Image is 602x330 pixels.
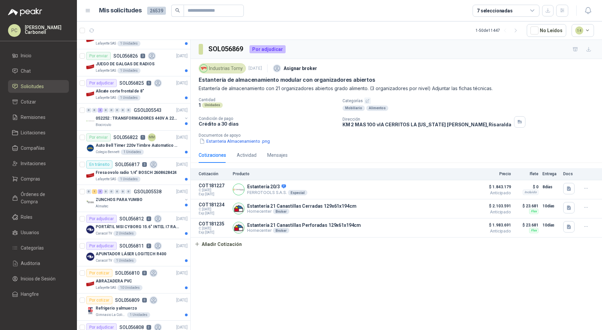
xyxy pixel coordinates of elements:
[542,183,559,191] p: 8 días
[86,117,94,125] img: Company Logo
[478,210,511,214] span: Anticipado
[147,7,166,15] span: 26539
[146,244,151,248] p: 2
[120,189,125,194] div: 0
[175,8,180,13] span: search
[96,88,144,94] p: Alicate corte frontal de 8"
[120,108,125,113] div: 0
[273,209,289,214] div: Broker
[199,230,229,235] span: Exp: [DATE]
[117,285,142,290] div: 10 Unidades
[96,231,112,236] p: Caracol TV
[77,49,190,76] a: Por enviarSOL0568263[DATE] Company LogoJUEGO DE GALGAS DE RADIOSLafayette SAS1 Unidades
[247,190,307,195] p: FERROTOOLS S.A.S.
[92,189,97,194] div: 1
[8,126,69,139] a: Licitaciones
[8,173,69,185] a: Compras
[77,266,190,293] a: Por cotizarSOL0568100[DATE] Company LogoABRAZADERA PVCLafayette SAS10 Unidades
[86,307,94,315] img: Company Logo
[119,244,144,248] p: SOL056811
[96,122,111,128] p: Biocirculo
[176,107,188,114] p: [DATE]
[96,41,116,46] p: Lafayette SAS
[176,243,188,249] p: [DATE]
[342,106,365,111] div: Mobiliario
[478,172,511,176] p: Precio
[233,184,244,195] img: Company Logo
[142,271,147,275] p: 0
[563,172,577,176] p: Docs
[199,207,229,211] span: C: [DATE]
[134,108,162,113] p: GSOL005543
[86,198,94,206] img: Company Logo
[199,133,599,138] p: Documentos de apoyo
[8,272,69,285] a: Inicios de Sesión
[86,280,94,288] img: Company Logo
[86,242,117,250] div: Por adjudicar
[77,239,190,266] a: Por adjudicarSOL0568112[DATE] Company LogoAPUNTADOR LÁSER LOGITECH R400Caracol TV1 Unidades
[8,142,69,154] a: Compañías
[117,68,140,73] div: 1 Unidades
[86,215,117,223] div: Por adjudicar
[21,229,39,236] span: Usuarios
[8,157,69,170] a: Invitaciones
[8,24,21,37] div: PC
[103,189,108,194] div: 0
[96,224,179,230] p: PORTÁTIL MSI CYBORG 15.6" INTEL I7 RAM 32GB - 1 TB / Nvidia GeForce RTX 4050
[8,257,69,270] a: Auditoria
[248,65,262,72] p: [DATE]
[199,102,201,108] p: 1
[96,68,116,73] p: Lafayette SAS
[199,202,229,207] p: COT181234
[8,8,42,16] img: Logo peakr
[247,228,361,233] p: Homecenter
[103,108,108,113] div: 0
[199,63,246,73] div: Industrias Tomy
[199,76,375,83] p: Estantería de almacenamiento modular con organizadores abiertos
[109,108,114,113] div: 0
[8,65,69,77] a: Chat
[515,183,538,191] p: $ 0
[77,293,190,321] a: Por cotizarSOL0568090[DATE] Company LogoRefrigerio y almuerzoGimnasio La Colina1 Unidades
[21,290,39,298] span: Hangfire
[8,111,69,124] a: Remisiones
[117,95,140,101] div: 1 Unidades
[96,251,166,257] p: APUNTADOR LÁSER LOGITECH R400
[199,211,229,215] span: Exp: [DATE]
[176,53,188,59] p: [DATE]
[96,170,177,176] p: Fresa ovolo radio 1/4" BOSCH 2608628424
[249,45,286,53] div: Por adjudicar
[284,65,317,72] p: Asignar broker
[142,162,147,167] p: 3
[199,188,229,192] span: C: [DATE]
[176,161,188,168] p: [DATE]
[119,216,144,221] p: SOL056812
[529,228,538,233] div: Flex
[515,221,538,229] p: $ 23.681
[202,103,223,108] div: Unidades
[21,83,44,90] span: Solicitudes
[86,269,112,277] div: Por cotizar
[86,188,189,209] a: 0 1 3 0 0 0 0 0 GSOL005538[DATE] Company LogoZUNCHOS PARA YUMBOAlmatec
[176,297,188,304] p: [DATE]
[96,278,132,284] p: ABRAZADERA PVC
[342,97,599,104] p: Categorías
[21,98,36,106] span: Cotizar
[21,275,56,282] span: Inicios de Sesión
[96,177,116,182] p: Lafayette SAS
[342,122,511,127] p: KM 2 MAS 100 vIA CERRITOS LA [US_STATE] [PERSON_NAME] , Risaralda
[86,160,112,169] div: En tránsito
[247,209,356,214] p: Homecenter
[113,258,136,263] div: 1 Unidades
[77,76,190,104] a: Por adjudicarSOL0568255[DATE] Company LogoAlicate corte frontal de 8"Lafayette SAS1 Unidades
[86,144,94,152] img: Company Logo
[8,49,69,62] a: Inicio
[199,151,226,159] div: Cotizaciones
[86,225,94,234] img: Company Logo
[117,41,140,46] div: 1 Unidades
[208,44,244,54] h3: SOL056869
[86,106,189,128] a: 0 0 2 0 0 0 0 0 GSOL005543[DATE] Company Logo052252 : TRANSFORMADORES 440V A 220 VBiocirculo
[176,189,188,195] p: [DATE]
[134,189,162,194] p: GSOL005538
[96,149,119,155] p: Colegio Bennett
